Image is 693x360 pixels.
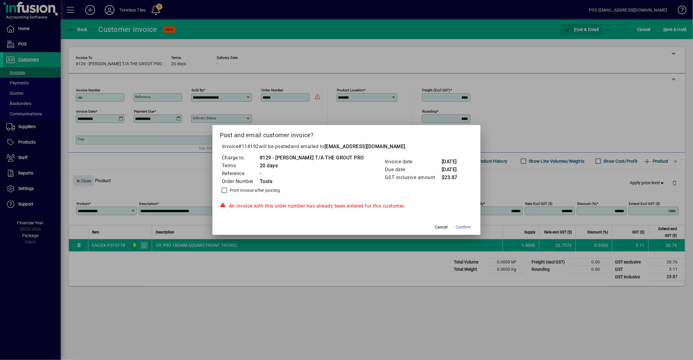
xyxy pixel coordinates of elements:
div: An invoice with this order number has already been entered for this customer. [220,202,473,210]
td: [DATE] [441,166,466,174]
td: GST inclusive amount [385,174,441,182]
td: - [260,170,364,178]
td: Charge to [222,154,260,162]
td: 8129 - [PERSON_NAME] T/A THE GROUT PRO [260,154,364,162]
label: Print invoice after posting [229,187,280,193]
span: #114192 [239,144,259,149]
td: [DATE] [441,158,466,166]
h2: Post and email customer invoice? [212,125,481,143]
td: Order Number [222,178,260,185]
span: Confirm [456,224,471,230]
td: Tools [260,178,364,185]
td: 20 days [260,162,364,170]
td: Reference [222,170,260,178]
td: Terms [222,162,260,170]
b: [EMAIL_ADDRESS][DOMAIN_NAME] [324,144,405,149]
button: Confirm [453,222,473,233]
td: Due date [385,166,441,174]
span: Cancel [435,224,447,230]
p: Invoice will be posted . [220,143,473,150]
td: $23.87 [441,174,466,182]
span: and emailed to [290,144,405,149]
button: Cancel [431,222,451,233]
td: Invoice date [385,158,441,166]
